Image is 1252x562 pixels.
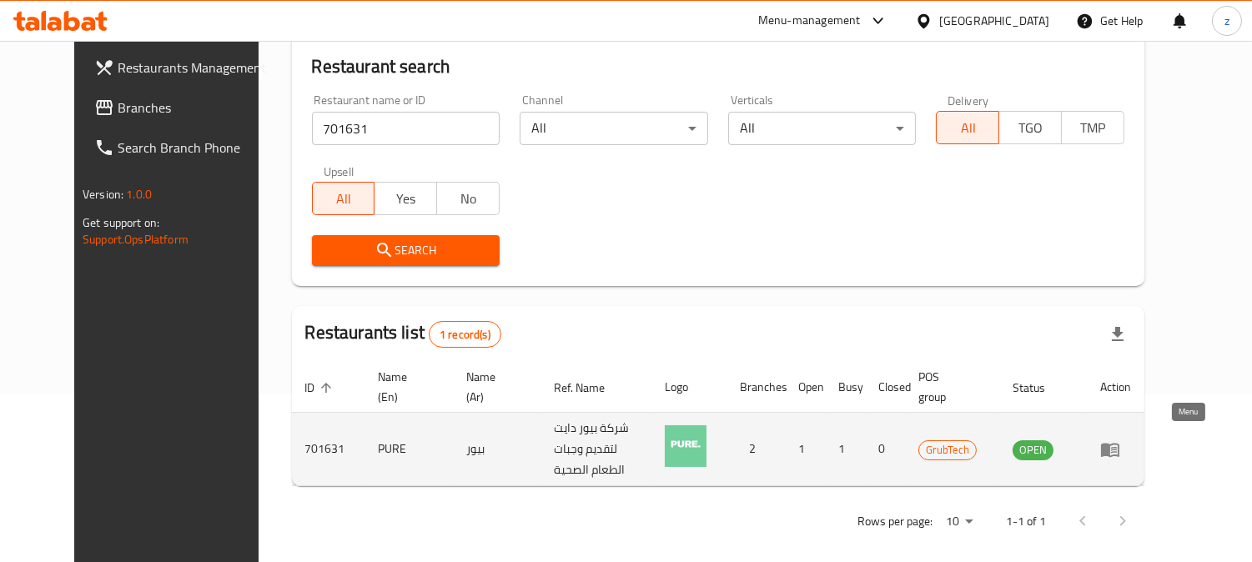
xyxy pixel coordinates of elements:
span: Version: [83,183,123,205]
span: All [943,116,993,140]
button: Search [312,235,500,266]
span: Name (Ar) [466,367,520,407]
td: 701631 [292,413,365,486]
th: Closed [865,362,905,413]
h2: Restaurant search [312,54,1124,79]
button: Yes [374,182,437,215]
label: Delivery [948,94,989,106]
p: 1-1 of 1 [1006,511,1046,532]
td: 2 [727,413,785,486]
span: All [319,187,369,211]
h2: Restaurants list [305,320,501,348]
div: Menu-management [758,11,861,31]
span: Yes [381,187,430,211]
button: TMP [1061,111,1124,144]
p: Rows per page: [857,511,933,532]
div: Export file [1098,314,1138,354]
img: PURE [665,425,706,467]
div: All [728,112,917,145]
span: Status [1013,378,1067,398]
td: شركة بيور دايت لتقديم وجبات الطعام الصحية [541,413,651,486]
span: OPEN [1013,440,1053,459]
th: Branches [727,362,785,413]
span: Search Branch Phone [118,138,270,158]
a: Branches [81,88,284,128]
span: TGO [1006,116,1055,140]
th: Busy [825,362,865,413]
span: Ref. Name [554,378,626,398]
span: 1.0.0 [126,183,152,205]
span: GrubTech [919,440,976,459]
button: No [436,182,500,215]
td: 1 [825,413,865,486]
button: All [936,111,999,144]
span: Branches [118,98,270,118]
span: Restaurants Management [118,58,270,78]
span: ID [305,378,337,398]
div: OPEN [1013,440,1053,460]
span: Search [325,240,487,261]
span: POS group [918,367,979,407]
span: 1 record(s) [430,327,500,343]
span: TMP [1068,116,1118,140]
td: 0 [865,413,905,486]
table: enhanced table [292,362,1144,486]
td: بيور [453,413,541,486]
div: All [520,112,708,145]
td: 1 [785,413,825,486]
div: [GEOGRAPHIC_DATA] [939,12,1049,30]
button: All [312,182,375,215]
input: Search for restaurant name or ID.. [312,112,500,145]
span: z [1224,12,1229,30]
td: PURE [365,413,453,486]
div: Rows per page: [939,509,979,534]
th: Action [1087,362,1144,413]
th: Open [785,362,825,413]
a: Search Branch Phone [81,128,284,168]
span: Name (En) [379,367,433,407]
a: Support.OpsPlatform [83,228,189,250]
a: Restaurants Management [81,48,284,88]
label: Upsell [324,165,354,177]
th: Logo [651,362,727,413]
button: TGO [998,111,1062,144]
span: Get support on: [83,212,159,233]
span: No [444,187,493,211]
